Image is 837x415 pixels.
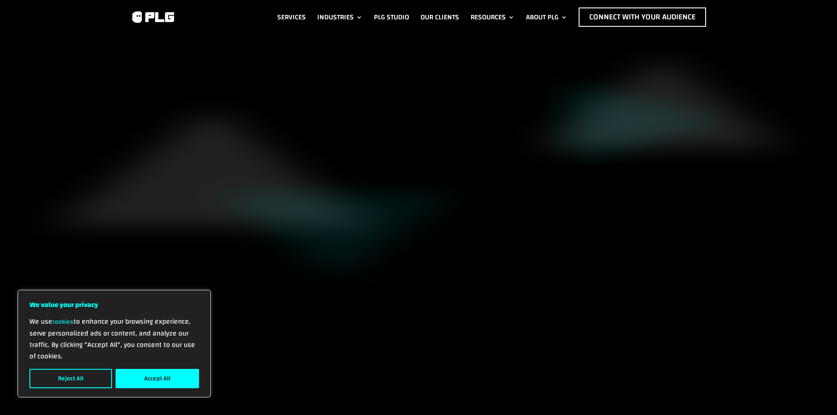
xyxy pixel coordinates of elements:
[317,7,362,27] a: Industries
[526,7,567,27] a: About PLG
[116,369,199,388] button: Accept All
[29,316,199,362] p: We use to enhance your browsing experience, serve personalized ads or content, and analyze our tr...
[29,299,199,310] p: We value your privacy
[277,7,306,27] a: Services
[18,290,211,397] div: We value your privacy
[29,369,112,388] button: Reject All
[471,7,515,27] a: Resources
[374,7,409,27] a: PLG Studio
[52,316,73,328] a: cookies
[579,7,706,27] a: Connect with Your Audience
[420,7,459,27] a: Our Clients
